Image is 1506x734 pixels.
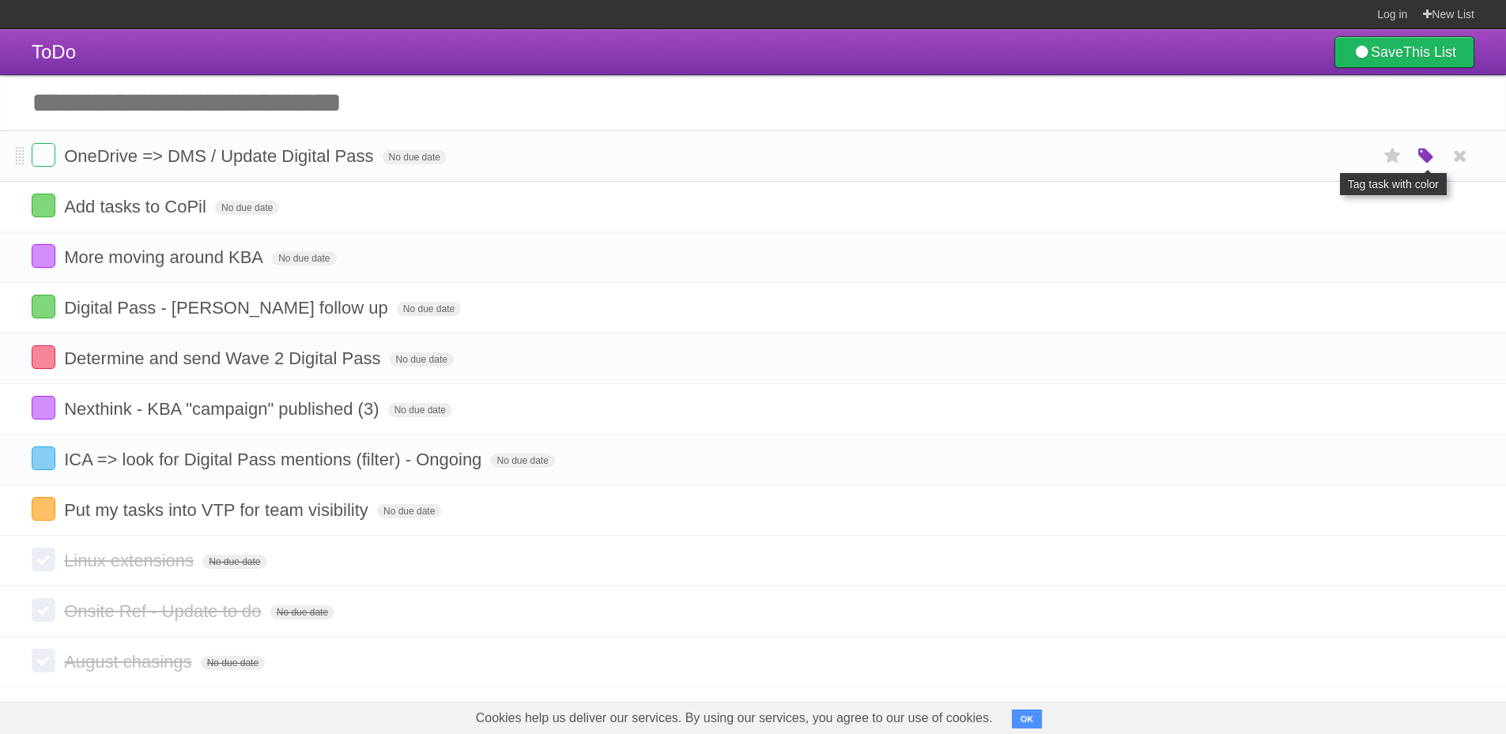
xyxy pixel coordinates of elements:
span: Determine and send Wave 2 Digital Pass [64,348,384,368]
span: No due date [201,656,265,670]
span: No due date [215,201,279,215]
span: Onsite Ref - Update to do [64,601,265,621]
span: No due date [383,150,447,164]
label: Star task [1378,143,1408,169]
span: Put my tasks into VTP for team visibility [64,500,372,520]
label: Done [32,497,55,521]
label: Done [32,295,55,318]
a: SaveThis List [1334,36,1474,68]
span: No due date [270,605,334,619]
span: No due date [377,504,441,518]
label: Done [32,598,55,622]
span: No due date [388,403,452,417]
span: Linux extensions [64,551,198,570]
span: OneDrive => DMS / Update Digital Pass [64,146,377,166]
label: Done [32,396,55,420]
label: Done [32,548,55,571]
span: More moving around KBA [64,247,267,267]
label: Done [32,345,55,369]
label: Done [32,143,55,167]
span: Add tasks to CoPil [64,197,210,216]
span: Cookies help us deliver our services. By using our services, you agree to our use of cookies. [460,702,1009,734]
span: August chasings [64,652,195,672]
span: ToDo [32,41,76,62]
label: Done [32,244,55,268]
button: OK [1012,710,1043,728]
span: Digital Pass - [PERSON_NAME] follow up [64,298,392,318]
label: Done [32,649,55,672]
label: Done [32,194,55,217]
span: ICA => look for Digital Pass mentions (filter) - Ongoing [64,450,485,469]
span: No due date [397,302,461,316]
b: This List [1403,44,1456,60]
span: No due date [490,454,554,468]
span: Nexthink - KBA "campaign" published (3) [64,399,383,419]
label: Done [32,446,55,470]
span: No due date [202,555,266,569]
span: No due date [390,352,454,367]
span: No due date [272,251,336,265]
